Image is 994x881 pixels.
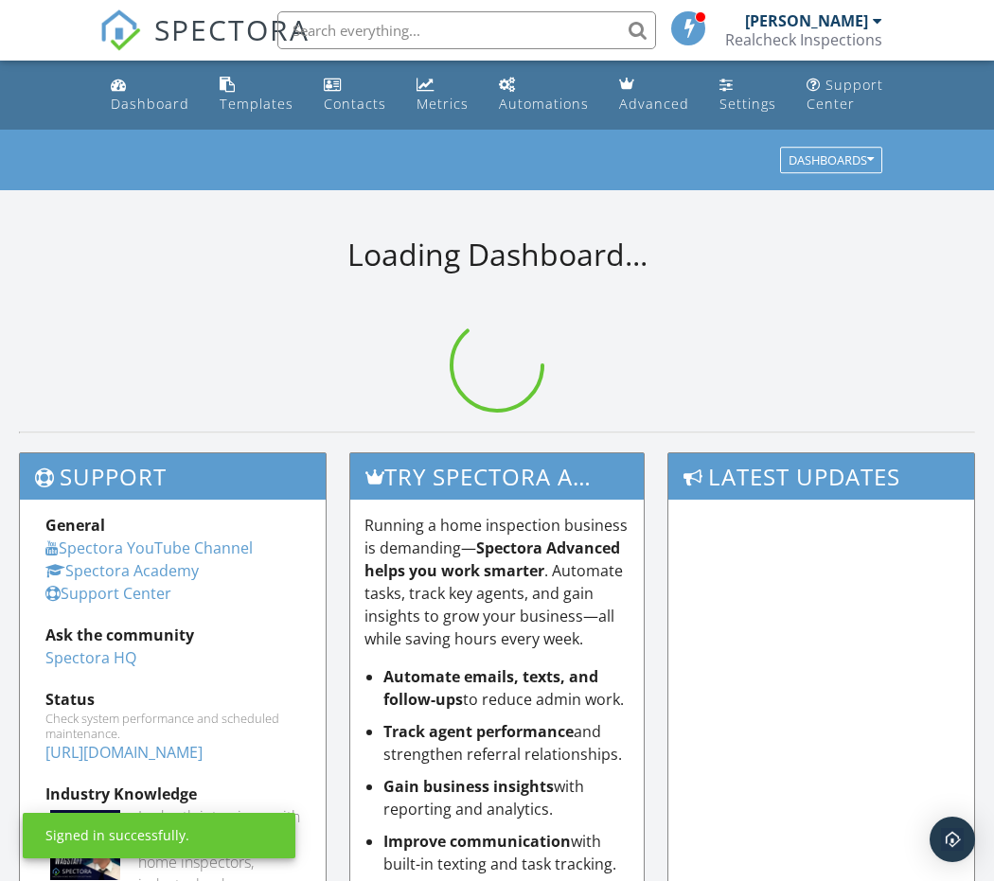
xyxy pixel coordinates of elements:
a: SPECTORA [99,26,310,65]
div: Industry Knowledge [45,783,300,805]
li: with reporting and analytics. [383,775,630,820]
input: Search everything... [277,11,656,49]
a: Automations (Basic) [491,68,596,122]
div: Status [45,688,300,711]
div: Open Intercom Messenger [930,817,975,862]
strong: Track agent performance [383,721,574,742]
li: with built-in texting and task tracking. [383,830,630,875]
a: Advanced [612,68,697,122]
strong: Spectora Advanced helps you work smarter [364,537,620,581]
div: Templates [220,95,293,113]
strong: Gain business insights [383,776,554,797]
a: Spectora Academy [45,560,199,581]
div: Dashboard [111,95,189,113]
div: Check system performance and scheduled maintenance. [45,711,300,741]
p: Running a home inspection business is demanding— . Automate tasks, track key agents, and gain ins... [364,514,630,650]
span: SPECTORA [154,9,310,49]
img: Spectoraspolightmain [50,810,120,880]
a: Contacts [316,68,394,122]
div: Advanced [619,95,689,113]
div: Metrics [417,95,469,113]
div: Contacts [324,95,386,113]
div: Support Center [807,76,883,113]
div: Ask the community [45,624,300,646]
strong: Improve communication [383,831,571,852]
div: Automations [499,95,589,113]
li: to reduce admin work. [383,665,630,711]
button: Dashboards [780,148,882,174]
a: Spectora YouTube Channel [45,537,253,558]
img: The Best Home Inspection Software - Spectora [99,9,141,51]
a: [URL][DOMAIN_NAME] [45,742,203,763]
a: Dashboard [103,68,197,122]
h3: Support [20,453,326,500]
a: Templates [212,68,301,122]
div: Settings [719,95,776,113]
div: [PERSON_NAME] [745,11,868,30]
h3: Try spectora advanced [DATE] [350,453,645,500]
a: Spectora HQ [45,647,136,668]
div: Realcheck Inspections [725,30,882,49]
a: Settings [712,68,784,122]
a: Metrics [409,68,476,122]
a: Support Center [799,68,891,122]
div: Dashboards [789,154,874,167]
li: and strengthen referral relationships. [383,720,630,766]
a: Support Center [45,583,171,604]
strong: General [45,515,105,536]
strong: Automate emails, texts, and follow-ups [383,666,598,710]
h3: Latest Updates [668,453,974,500]
div: Signed in successfully. [45,826,189,845]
